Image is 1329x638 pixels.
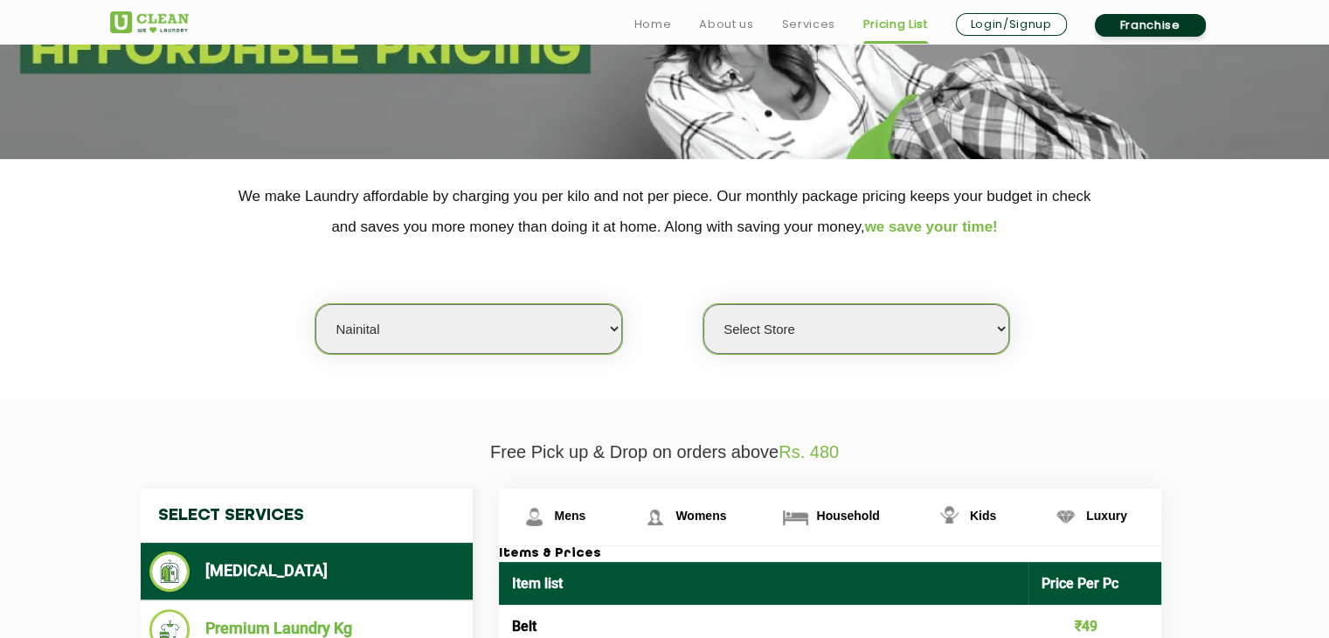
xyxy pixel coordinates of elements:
img: Dry Cleaning [149,551,190,592]
span: Womens [675,509,726,523]
img: Kids [934,502,965,532]
a: Franchise [1095,14,1206,37]
img: Luxury [1050,502,1081,532]
span: Kids [970,509,996,523]
li: [MEDICAL_DATA] [149,551,464,592]
th: Item list [499,562,1029,605]
span: Luxury [1086,509,1127,523]
span: we save your time! [865,218,998,235]
a: Home [634,14,672,35]
a: Services [781,14,834,35]
span: Rs. 480 [779,442,839,461]
th: Price Per Pc [1028,562,1161,605]
h3: Items & Prices [499,546,1161,562]
a: Login/Signup [956,13,1067,36]
h4: Select Services [141,489,473,543]
p: We make Laundry affordable by charging you per kilo and not per piece. Our monthly package pricin... [110,181,1220,242]
span: Household [816,509,879,523]
a: Pricing List [863,14,928,35]
span: Mens [555,509,586,523]
img: Womens [640,502,670,532]
a: About us [699,14,753,35]
img: Mens [519,502,550,532]
img: UClean Laundry and Dry Cleaning [110,11,189,33]
p: Free Pick up & Drop on orders above [110,442,1220,462]
img: Household [780,502,811,532]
